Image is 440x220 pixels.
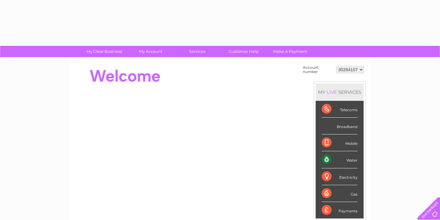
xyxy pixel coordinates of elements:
a: My Account [126,46,176,57]
td: Account number [301,64,335,75]
div: Gas [322,185,358,202]
div: MY SERVICES [316,83,364,101]
a: Make A Payment [265,46,315,57]
a: Services [172,46,222,57]
div: Mobile [322,134,358,151]
div: Water [322,151,358,168]
div: Electricity [322,168,358,185]
div: Telecoms [322,101,358,118]
div: Broadband [322,118,358,134]
div: LIVE [325,89,338,95]
a: My Clear Business [79,46,130,57]
div: Payments [322,202,358,218]
a: Customer Help [218,46,269,57]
